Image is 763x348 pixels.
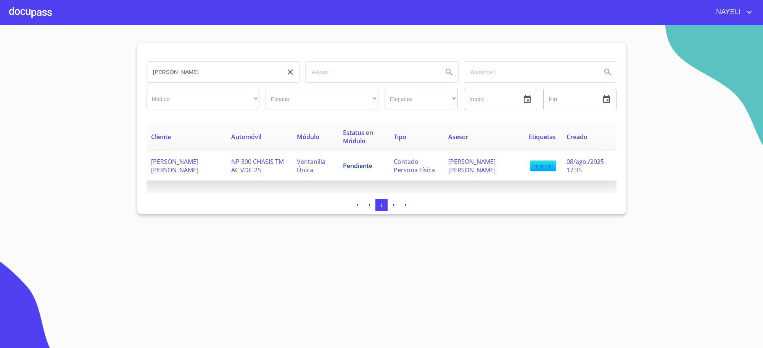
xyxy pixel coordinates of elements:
input: search [147,62,278,82]
span: Asesor [448,133,468,141]
span: Cliente [151,133,171,141]
span: Etiquetas [529,133,556,141]
span: Módulo [297,133,319,141]
span: integrado [530,160,556,171]
button: Search [599,63,617,81]
input: search [464,62,596,82]
span: NAYELI [710,6,745,18]
span: 08/ago./2025 17:35 [567,157,604,174]
div: ​ [146,89,259,109]
span: Pendiente [343,162,372,170]
div: ​ [385,89,458,109]
span: NP 300 CHASIS TM AC VDC 25 [231,157,284,174]
span: Estatus en Módulo [343,128,373,145]
span: Automóvil [231,133,261,141]
button: 1 [375,199,388,211]
span: Tipo [394,133,406,141]
button: clear input [281,63,299,81]
span: Ventanilla Única [297,157,325,174]
div: ​ [266,89,378,109]
span: [PERSON_NAME] [PERSON_NAME] [151,157,198,174]
input: search [306,62,437,82]
span: [PERSON_NAME] [PERSON_NAME] [448,157,496,174]
span: Contado Persona Física [394,157,435,174]
span: 1 [380,202,383,208]
button: Search [440,63,458,81]
button: account of current user [710,6,754,18]
span: Creado [567,133,588,141]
